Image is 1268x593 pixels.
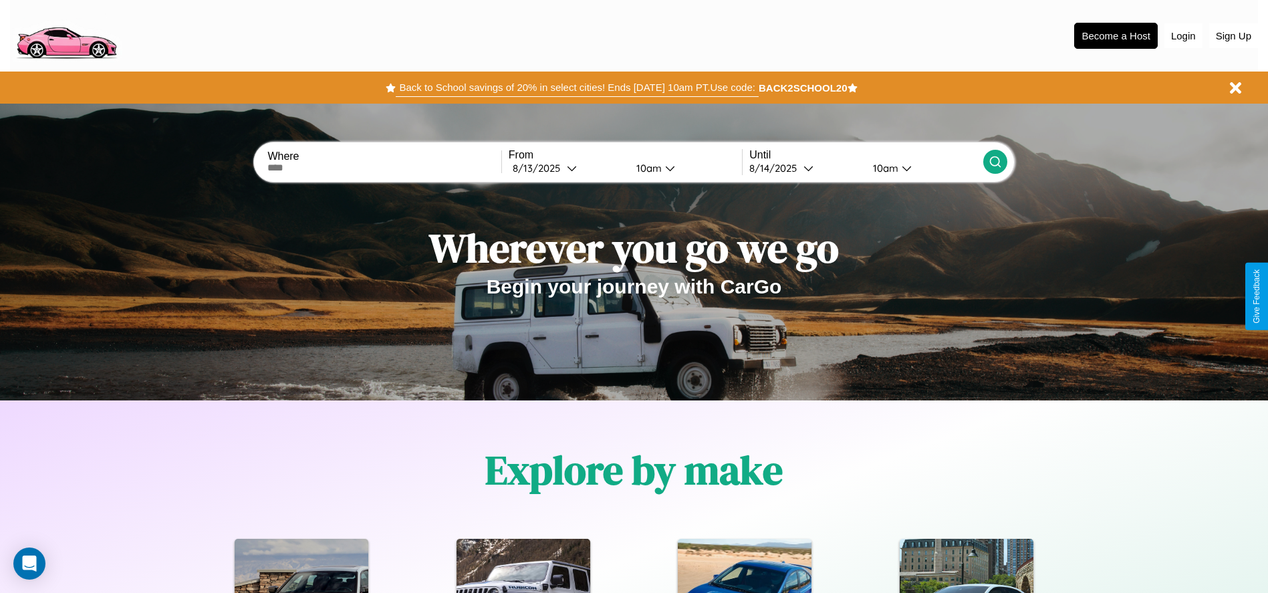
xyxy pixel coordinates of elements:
[749,149,983,161] label: Until
[862,161,983,175] button: 10am
[1252,269,1261,324] div: Give Feedback
[749,162,803,174] div: 8 / 14 / 2025
[485,443,783,497] h1: Explore by make
[509,161,626,175] button: 8/13/2025
[1074,23,1158,49] button: Become a Host
[1164,23,1202,48] button: Login
[759,82,848,94] b: BACK2SCHOOL20
[10,7,122,62] img: logo
[509,149,742,161] label: From
[1209,23,1258,48] button: Sign Up
[866,162,902,174] div: 10am
[513,162,567,174] div: 8 / 13 / 2025
[626,161,743,175] button: 10am
[267,150,501,162] label: Where
[630,162,665,174] div: 10am
[396,78,758,97] button: Back to School savings of 20% in select cities! Ends [DATE] 10am PT.Use code:
[13,548,45,580] div: Open Intercom Messenger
